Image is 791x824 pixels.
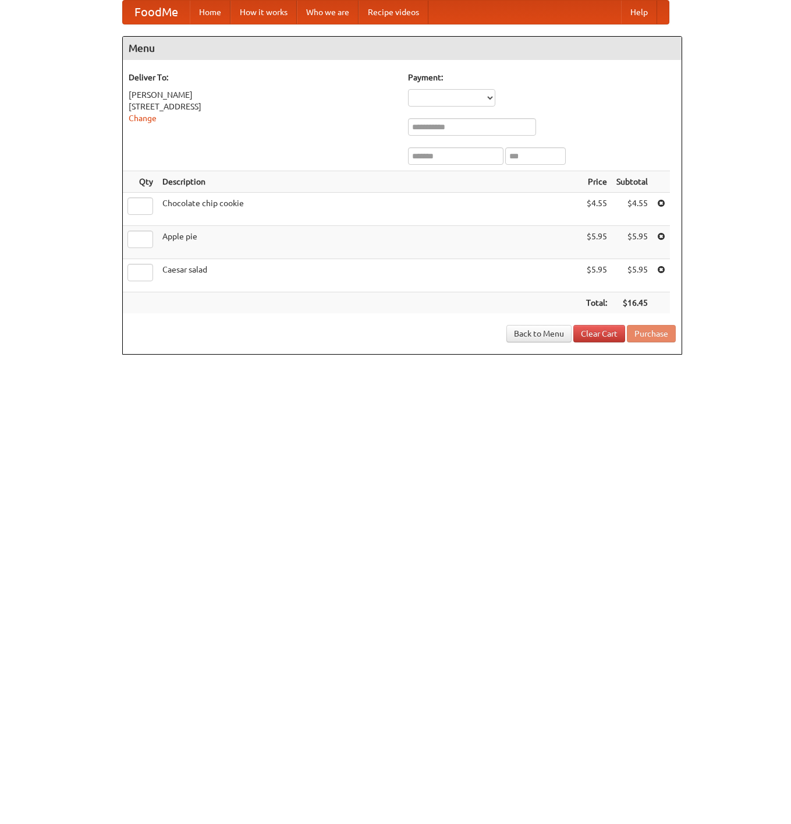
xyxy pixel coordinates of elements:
[581,193,612,226] td: $4.55
[158,171,581,193] th: Description
[359,1,428,24] a: Recipe videos
[612,226,652,259] td: $5.95
[581,292,612,314] th: Total:
[581,259,612,292] td: $5.95
[612,259,652,292] td: $5.95
[297,1,359,24] a: Who we are
[158,226,581,259] td: Apple pie
[123,171,158,193] th: Qty
[621,1,657,24] a: Help
[612,193,652,226] td: $4.55
[123,37,682,60] h4: Menu
[612,292,652,314] th: $16.45
[581,226,612,259] td: $5.95
[123,1,190,24] a: FoodMe
[573,325,625,342] a: Clear Cart
[129,72,396,83] h5: Deliver To:
[408,72,676,83] h5: Payment:
[506,325,572,342] a: Back to Menu
[129,89,396,101] div: [PERSON_NAME]
[158,259,581,292] td: Caesar salad
[581,171,612,193] th: Price
[190,1,230,24] a: Home
[230,1,297,24] a: How it works
[627,325,676,342] button: Purchase
[158,193,581,226] td: Chocolate chip cookie
[612,171,652,193] th: Subtotal
[129,114,157,123] a: Change
[129,101,396,112] div: [STREET_ADDRESS]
